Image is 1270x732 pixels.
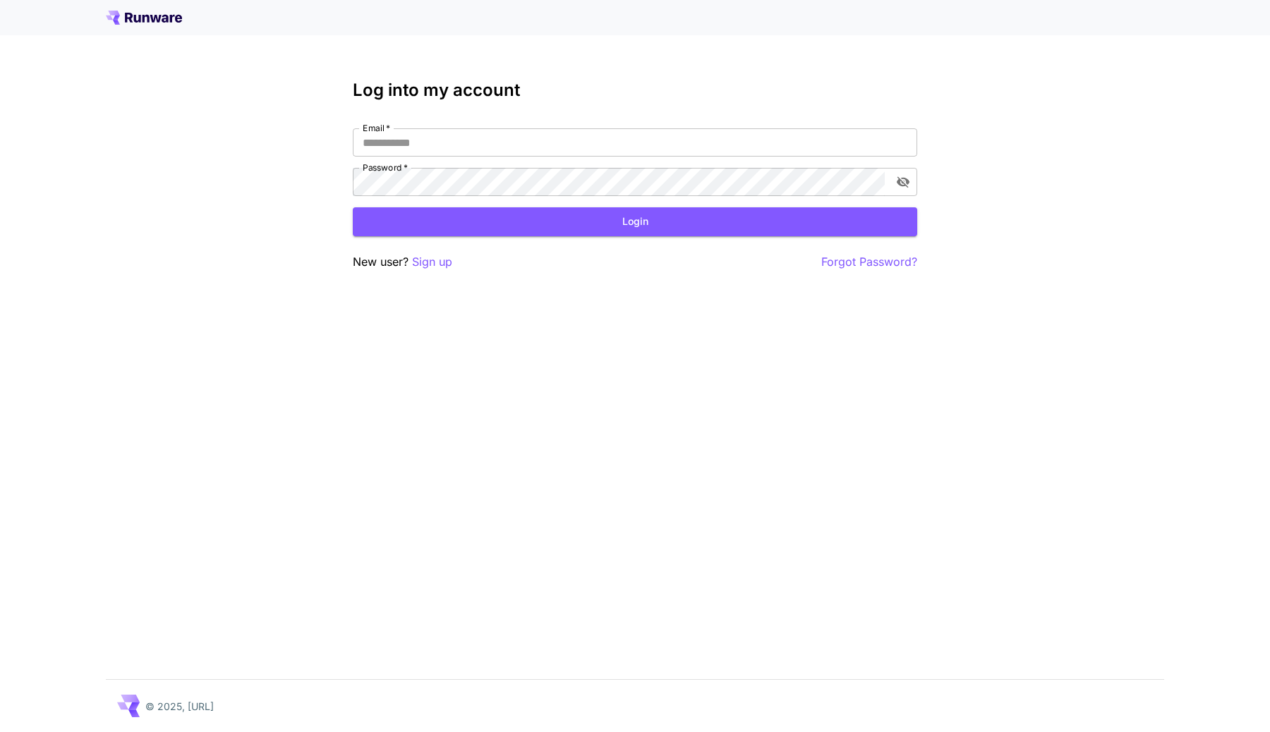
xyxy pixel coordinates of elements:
[412,253,452,271] button: Sign up
[353,207,917,236] button: Login
[145,699,214,714] p: © 2025, [URL]
[363,161,408,173] label: Password
[821,253,917,271] button: Forgot Password?
[890,169,916,195] button: toggle password visibility
[353,80,917,100] h3: Log into my account
[353,253,452,271] p: New user?
[363,122,390,134] label: Email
